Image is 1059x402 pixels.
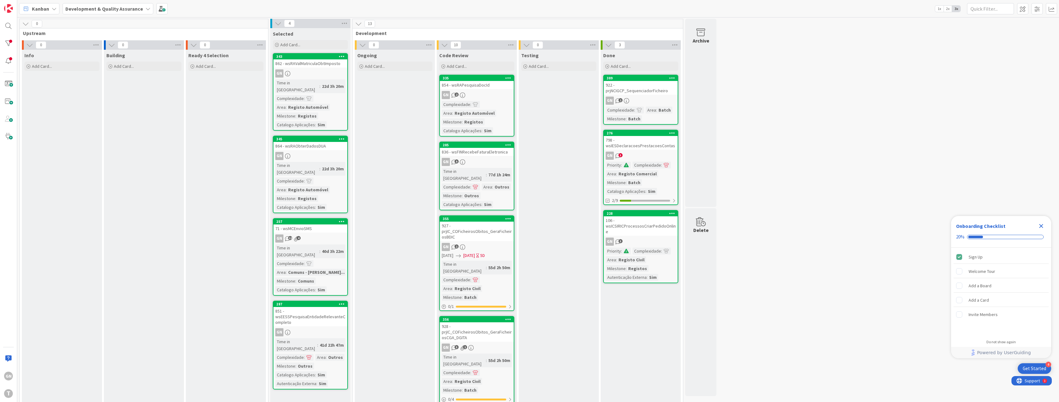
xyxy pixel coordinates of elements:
[443,76,514,80] div: 335
[455,159,459,163] span: 5
[273,59,347,68] div: 862 - wsRAValMatriculaObtImposto
[296,363,314,369] div: Outros
[273,218,348,296] a: 25771 - wsMCEnvioSMSGNTime in [GEOGRAPHIC_DATA]:40d 3h 22mComplexidade:Area:Comuns - [PERSON_NAME...
[606,152,614,160] div: GN
[482,183,492,190] div: Area
[442,110,452,117] div: Area
[607,211,678,216] div: 228
[969,253,983,261] div: Sign Up
[439,75,514,137] a: 335854 - wsRAPesquisaDocIdGNComplexidade:Area:Registo AutomóvelMilestone:RegistosCatalogo Aplicaç...
[319,165,320,172] span: :
[196,63,216,69] span: Add Card...
[646,107,656,113] div: Area
[273,307,347,326] div: 851 - wsEESSPesquisaEntidadeRelevanteCompleto
[295,363,296,369] span: :
[447,63,467,69] span: Add Card...
[487,357,512,364] div: 55d 2h 50m
[604,81,678,95] div: 922 - prjNCIGCP_SequenciadorFicheiro
[315,354,326,361] div: Area
[607,76,678,80] div: 389
[273,142,347,150] div: 864 - wsRAObterDadosDUA
[275,269,286,276] div: Area
[951,216,1051,358] div: Checklist Container
[114,63,134,69] span: Add Card...
[656,107,657,113] span: :
[118,41,128,49] span: 0
[969,296,989,304] div: Add a Card
[604,130,678,150] div: 276798 - wsIESDeclaracoesPrestacoesContas
[470,101,471,108] span: :
[442,252,453,259] span: [DATE]
[954,308,1049,321] div: Invite Members is incomplete.
[275,371,315,378] div: Catalogo Aplicações
[462,294,463,301] span: :
[273,152,347,160] div: GN
[616,256,617,263] span: :
[657,107,672,113] div: Batch
[365,63,385,69] span: Add Card...
[442,201,481,208] div: Catalogo Aplicações
[295,113,296,119] span: :
[611,63,631,69] span: Add Card...
[275,186,286,193] div: Area
[603,75,678,125] a: 389922 - prjNCIGCP_SequenciadorFicheiroGNComplexidade:Area:BatchMilestone:Batch
[440,81,514,89] div: 854 - wsRAPesquisaDocId
[452,110,453,117] span: :
[440,344,514,352] div: GN
[470,183,471,190] span: :
[604,97,678,105] div: GN
[273,53,348,131] a: 343862 - wsRAValMatriculaObtImpostoGNTime in [GEOGRAPHIC_DATA]:22d 3h 20mComplexidade:Area:Regist...
[188,52,229,58] span: Ready 4 Selection
[693,37,709,44] div: Archive
[470,276,471,283] span: :
[275,178,304,184] div: Complexidade
[200,41,210,49] span: 0
[319,248,320,255] span: :
[604,130,678,136] div: 276
[287,269,346,276] div: Comuns - [PERSON_NAME]...
[442,387,462,394] div: Milestone
[627,265,649,272] div: Registos
[440,317,514,342] div: 356928 - prjIC_COFicheirosObitos_GeraFicheirosCGA_DGITA
[954,279,1049,293] div: Add a Board is incomplete.
[315,286,316,293] span: :
[633,248,661,254] div: Complexidade
[273,54,347,68] div: 343862 - wsRAValMatriculaObtImposto
[614,41,625,49] span: 3
[316,121,327,128] div: Sim
[442,276,470,283] div: Complexidade
[606,248,621,254] div: Priority
[487,171,512,178] div: 77d 1h 24m
[462,118,463,125] span: :
[661,162,662,168] span: :
[463,345,467,349] span: 1
[621,162,622,168] span: :
[32,63,52,69] span: Add Card...
[275,79,319,93] div: Time in [GEOGRAPHIC_DATA]
[295,278,296,284] span: :
[603,52,615,58] span: Done
[273,54,347,59] div: 343
[273,219,347,233] div: 25771 - wsMCEnvioSMS
[455,345,459,349] span: 3
[462,192,463,199] span: :
[275,338,317,352] div: Time in [GEOGRAPHIC_DATA]
[493,183,511,190] div: Outros
[604,238,678,246] div: GN
[452,285,453,292] span: :
[273,69,347,78] div: GN
[106,52,125,58] span: Building
[317,380,328,387] div: Sim
[304,95,305,102] span: :
[604,216,678,236] div: 106 - wsICSIRICProcessosCriarPedidoOnline
[296,195,318,202] div: Registos
[453,285,482,292] div: Registo Civil
[4,372,13,380] div: GN
[529,63,549,69] span: Add Card...
[607,131,678,135] div: 276
[275,363,295,369] div: Milestone
[647,274,648,281] span: :
[455,93,459,97] span: 2
[482,127,493,134] div: Sim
